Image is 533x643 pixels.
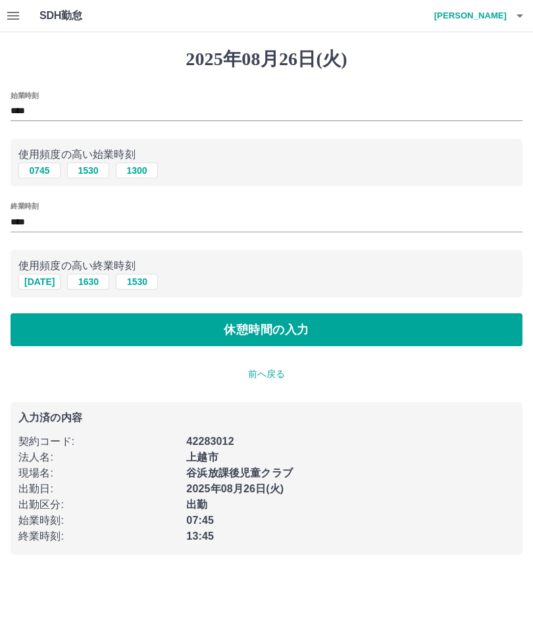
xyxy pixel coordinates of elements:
[11,313,522,346] button: 休憩時間の入力
[18,465,178,481] p: 現場名 :
[18,147,515,163] p: 使用頻度の高い始業時刻
[67,163,109,178] button: 1530
[18,163,61,178] button: 0745
[186,451,218,463] b: 上越市
[186,436,234,447] b: 42283012
[18,481,178,497] p: 出勤日 :
[18,497,178,513] p: 出勤区分 :
[186,499,207,510] b: 出勤
[116,163,158,178] button: 1300
[11,48,522,70] h1: 2025年08月26日(火)
[186,483,284,494] b: 2025年08月26日(火)
[11,90,38,100] label: 始業時刻
[18,528,178,544] p: 終業時刻 :
[186,515,214,526] b: 07:45
[11,201,38,211] label: 終業時刻
[18,274,61,290] button: [DATE]
[18,258,515,274] p: 使用頻度の高い終業時刻
[18,413,515,423] p: 入力済の内容
[18,434,178,450] p: 契約コード :
[18,513,178,528] p: 始業時刻 :
[67,274,109,290] button: 1630
[11,367,522,381] p: 前へ戻る
[186,530,214,542] b: 13:45
[186,467,293,478] b: 谷浜放課後児童クラブ
[18,450,178,465] p: 法人名 :
[116,274,158,290] button: 1530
